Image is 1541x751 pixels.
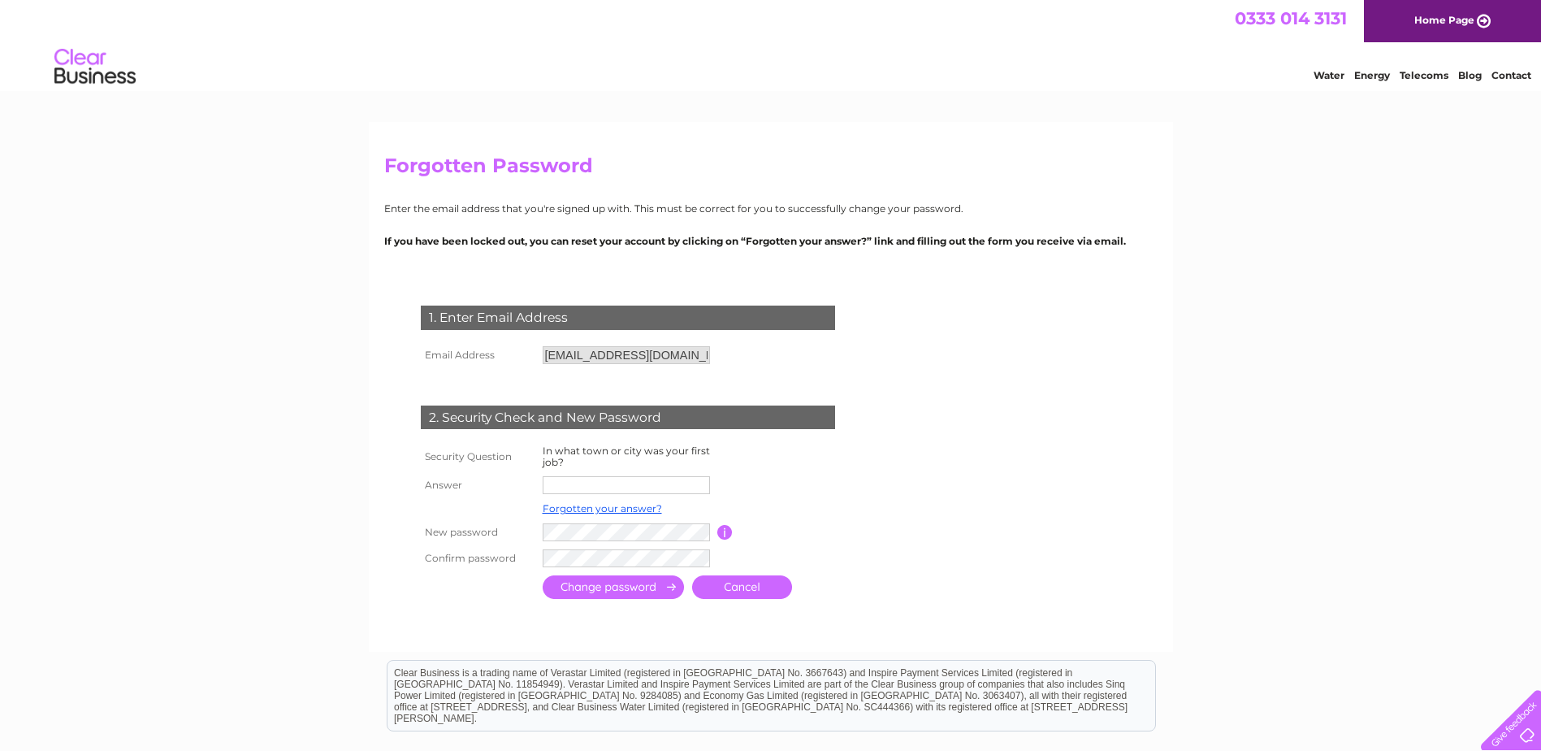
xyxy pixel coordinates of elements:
a: Forgotten your answer? [543,502,662,514]
th: Security Question [417,441,539,472]
input: Submit [543,575,684,599]
div: 2. Security Check and New Password [421,406,835,430]
label: In what town or city was your first job? [543,445,710,468]
p: Enter the email address that you're signed up with. This must be correct for you to successfully ... [384,201,1158,216]
th: Email Address [417,342,539,368]
a: Blog [1458,69,1482,81]
img: logo.png [54,42,136,92]
a: Contact [1491,69,1531,81]
a: Water [1314,69,1344,81]
a: Telecoms [1400,69,1448,81]
h2: Forgotten Password [384,154,1158,185]
p: If you have been locked out, you can reset your account by clicking on “Forgotten your answer?” l... [384,233,1158,249]
a: Cancel [692,575,792,599]
a: 0333 014 3131 [1235,8,1347,28]
div: Clear Business is a trading name of Verastar Limited (registered in [GEOGRAPHIC_DATA] No. 3667643... [387,9,1155,79]
th: Answer [417,472,539,498]
th: Confirm password [417,545,539,571]
div: 1. Enter Email Address [421,306,835,330]
th: New password [417,519,539,545]
a: Energy [1354,69,1390,81]
input: Information [717,525,733,540]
